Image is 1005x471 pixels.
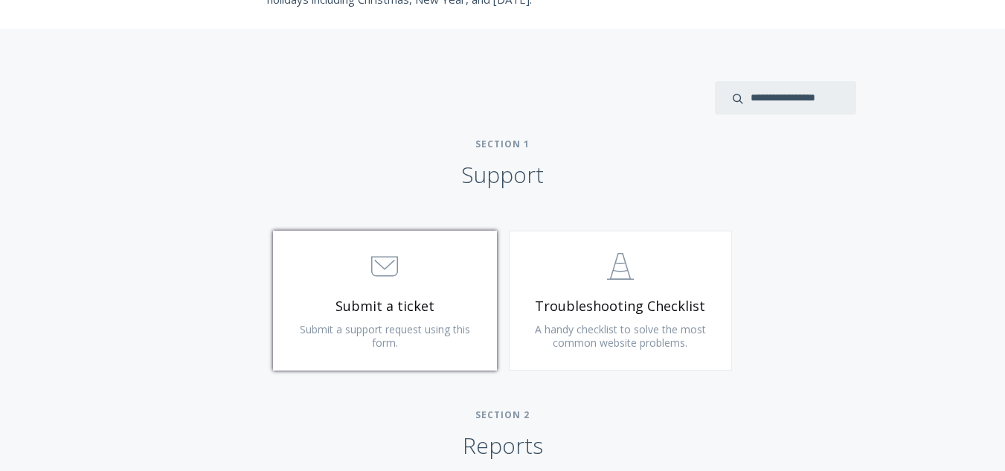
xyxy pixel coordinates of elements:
[535,322,706,350] span: A handy checklist to solve the most common website problems.
[296,298,474,315] span: Submit a ticket
[300,322,470,350] span: Submit a support request using this form.
[532,298,710,315] span: Troubleshooting Checklist
[509,231,733,371] a: Troubleshooting Checklist A handy checklist to solve the most common website problems.
[273,231,497,371] a: Submit a ticket Submit a support request using this form.
[715,81,856,115] input: search input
